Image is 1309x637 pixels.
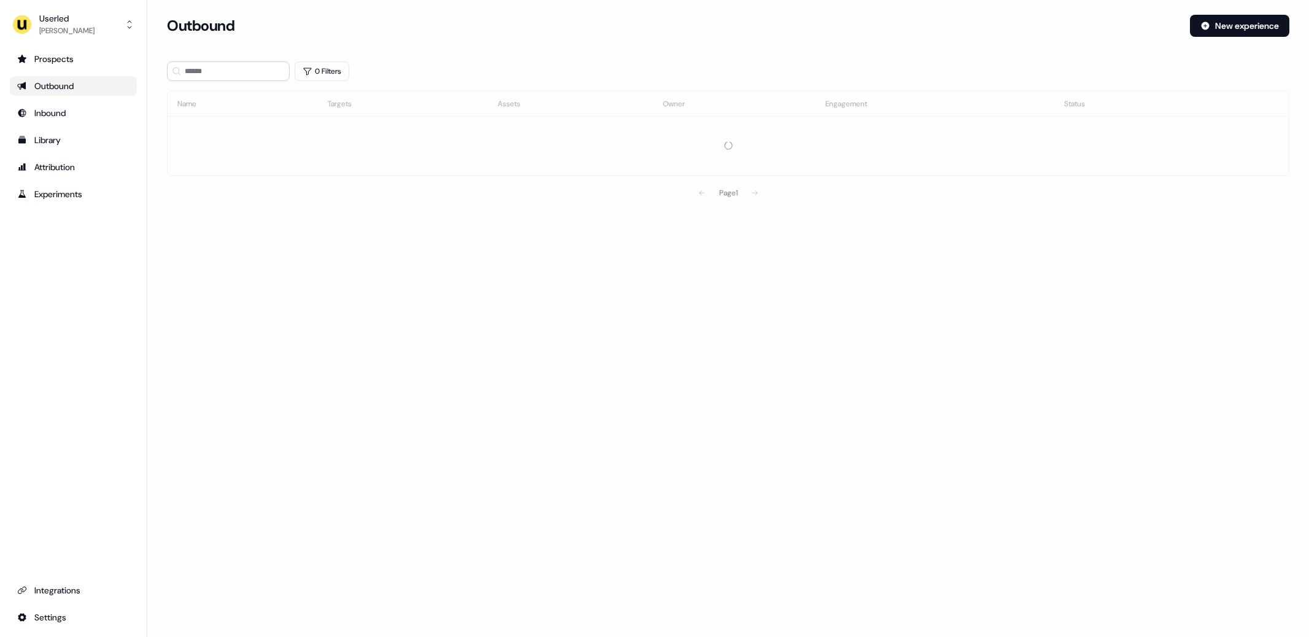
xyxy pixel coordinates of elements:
div: Experiments [17,188,129,200]
a: Go to prospects [10,49,137,69]
div: Settings [17,611,129,623]
div: [PERSON_NAME] [39,25,95,37]
a: Go to templates [10,130,137,150]
div: Attribution [17,161,129,173]
div: Outbound [17,80,129,92]
div: Integrations [17,584,129,596]
div: Inbound [17,107,129,119]
button: New experience [1190,15,1289,37]
button: Userled[PERSON_NAME] [10,10,137,39]
a: Go to integrations [10,580,137,600]
h3: Outbound [167,17,234,35]
div: Userled [39,12,95,25]
a: Go to Inbound [10,103,137,123]
a: Go to outbound experience [10,76,137,96]
div: Library [17,134,129,146]
a: Go to attribution [10,157,137,177]
div: Prospects [17,53,129,65]
a: Go to experiments [10,184,137,204]
button: 0 Filters [295,61,349,81]
a: Go to integrations [10,608,137,627]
